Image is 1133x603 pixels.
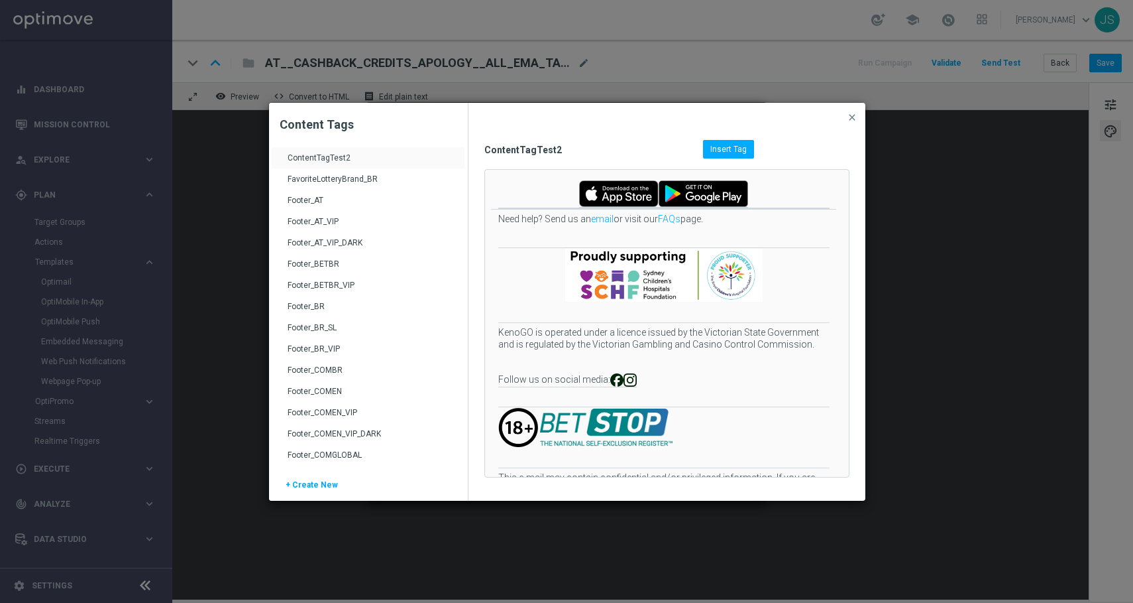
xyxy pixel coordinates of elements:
div: Footer_COMEN_VIP_DARK [288,429,452,450]
img: facebook [610,373,623,387]
span: close [847,112,857,123]
div: Press SPACE to select this row. [272,423,464,444]
div: Press SPACE to select this row. [272,360,464,381]
div: Footer_AT_VIP_DARK [288,237,452,259]
div: Press SPACE to select this row. [272,190,464,211]
div: Footer_BR_VIP [288,344,452,365]
img: instagram [623,373,637,387]
h2: Content Tags [280,117,457,133]
span: Insert Tag [710,145,747,154]
div: Press SPACE to select this row. [272,444,464,466]
div: Footer_COMEN [288,386,452,407]
div: Footer_AT_VIP [288,216,452,237]
p: Need help? Send us an or visit our page. [498,213,830,225]
p: KenoGO is operated under a licence issued by the Victorian State Government and is regulated by t... [498,326,830,350]
div: Press SPACE to select this row. [272,338,464,360]
img: Proudly Supporting Sydney Children's Hospitals Foundation [565,248,763,302]
img: Download for Android [659,180,748,207]
div: Press SPACE to select this row. [272,296,464,317]
div: Press SPACE to select this row. [272,211,464,232]
a: email [591,214,614,224]
div: FavoriteLotteryBrand_BR [288,174,452,195]
div: Footer_COMEN_VIP [288,407,452,429]
img: Download for Apple [579,180,659,207]
p: This e-mail may contain confidential and/or privileged information. If you are not the intended r... [498,472,830,496]
a: FAQs [658,214,680,224]
div: Footer_BETBR [288,259,452,280]
div: Footer_COMBR [288,365,452,386]
div: Press SPACE to select this row. [272,402,464,423]
div: Press SPACE to select this row. [272,317,464,338]
div: Footer_BR_SL [288,322,452,344]
div: Press SPACE to select this row. [272,253,464,275]
td: Follow us on social media: [498,373,610,387]
div: Footer_AT [288,195,452,216]
div: Press SPACE to select this row. [272,275,464,296]
div: Footer_BETBR_VIP [288,280,452,301]
span: + Create New [286,480,338,500]
div: Footer_BR [288,301,452,322]
div: Footer_COMGLOBAL [288,450,452,471]
img: Betstop [498,407,538,448]
img: Betstop [540,409,673,446]
div: Press SPACE to select this row. [272,381,464,402]
div: Press SPACE to select this row. [272,232,464,253]
div: Press SPACE to select this row. [272,168,464,190]
span: ContentTagTest2 [484,144,703,156]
